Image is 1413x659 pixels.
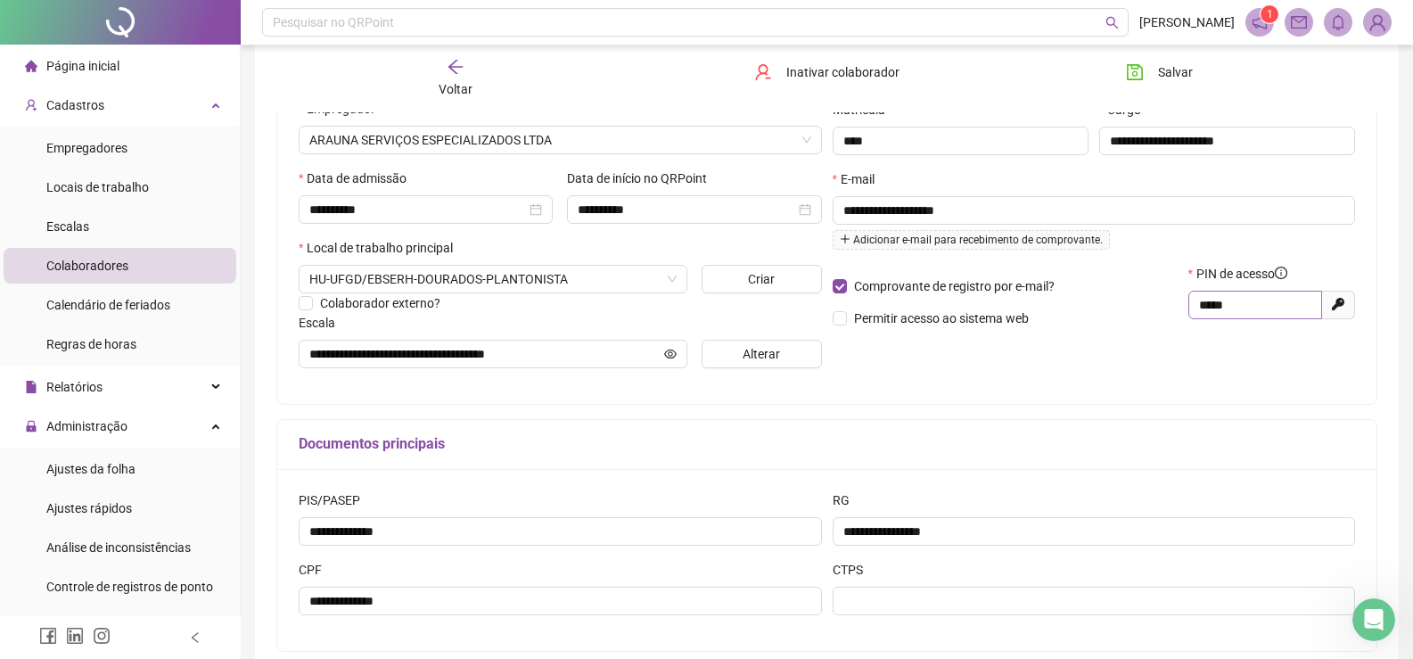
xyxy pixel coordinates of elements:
[833,560,875,580] label: CTPS
[93,627,111,645] span: instagram
[320,296,440,310] span: Colaborador externo?
[1196,264,1287,284] span: PIN de acesso
[1252,14,1268,30] span: notification
[786,62,900,82] span: Inativar colaborador
[46,98,104,112] span: Cadastros
[447,58,464,76] span: arrow-left
[299,490,372,510] label: PIS/PASEP
[25,420,37,432] span: lock
[46,219,89,234] span: Escalas
[754,63,772,81] span: user-delete
[1267,8,1273,21] span: 1
[567,169,719,188] label: Data de início no QRPoint
[1364,9,1391,36] img: 89421
[39,627,57,645] span: facebook
[25,99,37,111] span: user-add
[833,169,886,189] label: E-mail
[46,59,119,73] span: Página inicial
[1261,5,1278,23] sup: 1
[46,259,128,273] span: Colaboradores
[833,490,861,510] label: RG
[25,381,37,393] span: file
[833,230,1110,250] span: Adicionar e-mail para recebimento de comprovante.
[46,298,170,312] span: Calendário de feriados
[664,348,677,360] span: eye
[1275,267,1287,279] span: info-circle
[299,238,464,258] label: Local de trabalho principal
[46,337,136,351] span: Regras de horas
[46,180,149,194] span: Locais de trabalho
[840,234,850,244] span: plus
[299,433,1355,455] h5: Documentos principais
[299,169,418,188] label: Data de admissão
[702,340,822,368] button: Alterar
[299,313,347,333] label: Escala
[1291,14,1307,30] span: mail
[46,380,103,394] span: Relatórios
[309,127,811,153] span: ARAUNA SERVIÇOS ESPECIALIZADOS LTDA
[1158,62,1193,82] span: Salvar
[46,540,191,555] span: Análise de inconsistências
[702,265,822,293] button: Criar
[46,462,136,476] span: Ajustes da folha
[309,266,677,292] span: RUA IVO ALVES DA ROCHA, 558 – ALTOS DO INDAIÁ
[46,501,132,515] span: Ajustes rápidos
[439,82,472,96] span: Voltar
[46,141,127,155] span: Empregadores
[1105,16,1119,29] span: search
[46,580,213,594] span: Controle de registros de ponto
[1139,12,1235,32] span: [PERSON_NAME]
[1330,14,1346,30] span: bell
[299,560,333,580] label: CPF
[854,279,1055,293] span: Comprovante de registro por e-mail?
[189,631,201,644] span: left
[1126,63,1144,81] span: save
[1352,598,1395,641] iframe: Intercom live chat
[854,311,1029,325] span: Permitir acesso ao sistema web
[748,269,775,289] span: Criar
[25,60,37,72] span: home
[743,344,780,364] span: Alterar
[66,627,84,645] span: linkedin
[741,58,913,86] button: Inativar colaborador
[1113,58,1206,86] button: Salvar
[46,419,127,433] span: Administração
